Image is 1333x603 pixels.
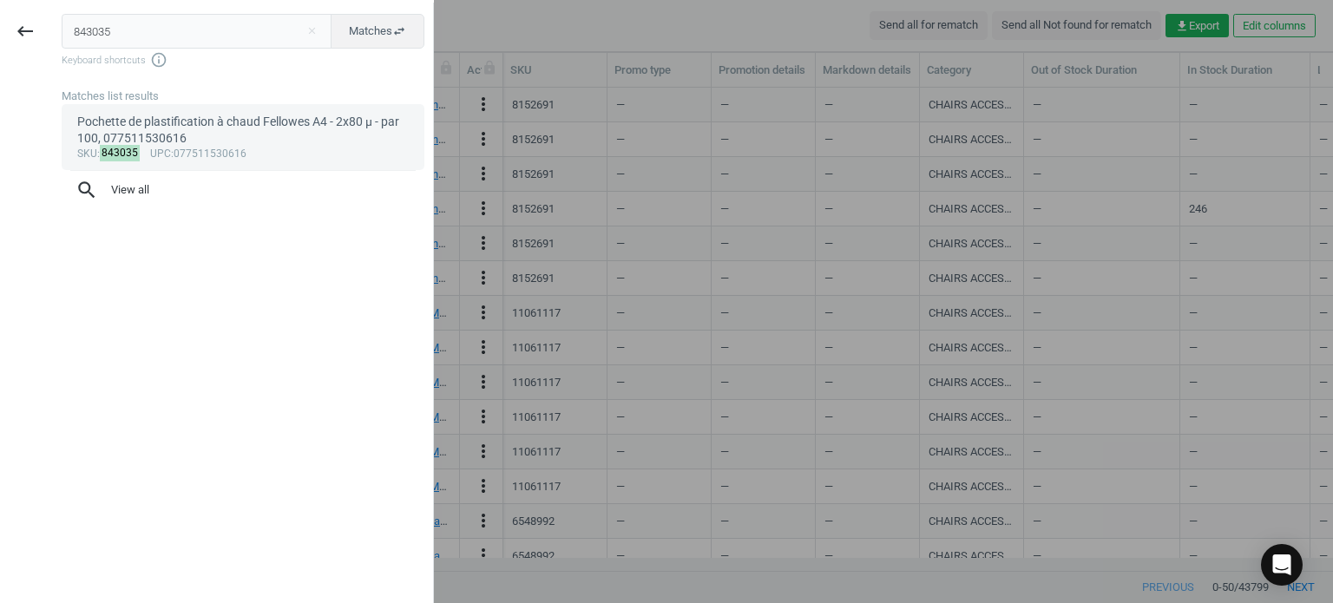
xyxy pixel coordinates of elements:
[62,171,424,209] button: searchView all
[331,14,424,49] button: Matchesswap_horiz
[299,23,325,39] button: Close
[100,145,141,161] mark: 843035
[1261,544,1303,586] div: Open Intercom Messenger
[62,51,424,69] span: Keyboard shortcuts
[76,179,98,201] i: search
[5,11,45,52] button: keyboard_backspace
[150,51,167,69] i: info_outline
[76,179,410,201] span: View all
[77,147,97,160] span: sku
[77,114,410,147] div: Pochette de plastification à chaud Fellowes A4 - 2x80 µ - par 100, 077511530616
[62,88,433,104] div: Matches list results
[349,23,406,39] span: Matches
[77,147,410,161] div: : :077511530616
[392,24,406,38] i: swap_horiz
[62,14,332,49] input: Enter the SKU or product name
[15,21,36,42] i: keyboard_backspace
[150,147,171,160] span: upc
